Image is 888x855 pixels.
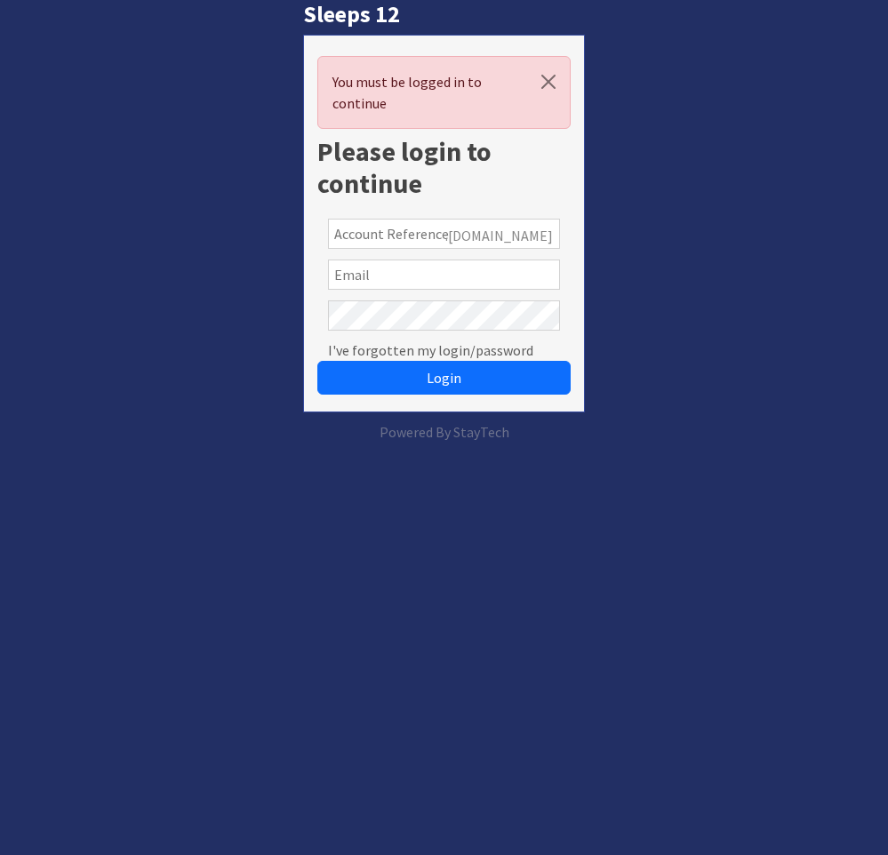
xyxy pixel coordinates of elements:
span: Login [427,369,461,387]
div: You must be logged in to continue [317,56,571,129]
p: Powered By StayTech [303,421,585,443]
h1: Please login to continue [317,136,571,200]
input: Email [328,260,560,290]
span: .[DOMAIN_NAME] [445,225,553,246]
input: Account Reference [328,219,560,249]
button: Login [317,361,571,395]
a: I've forgotten my login/password [328,340,533,361]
